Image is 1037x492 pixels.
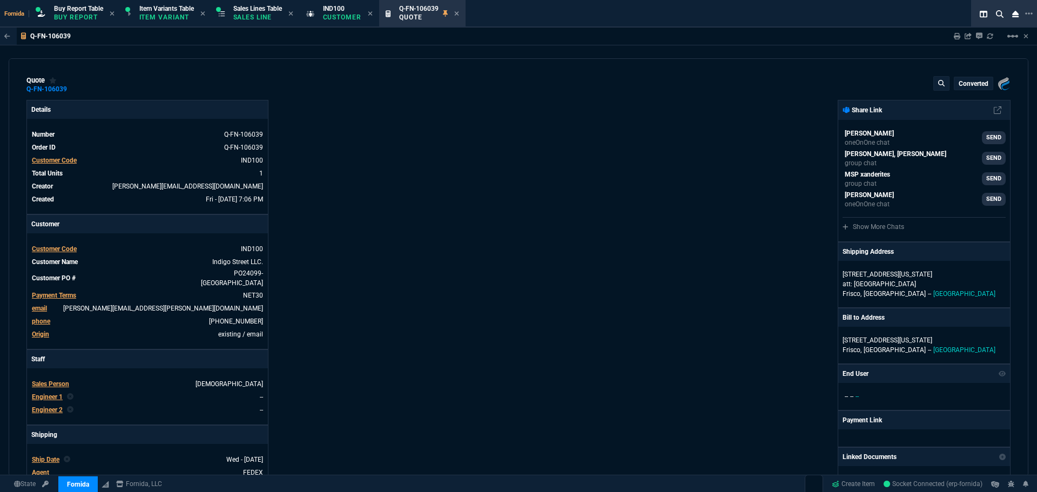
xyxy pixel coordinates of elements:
[843,170,1006,188] a: kantha.kathiravan@fornida.com,Kaleb.Hutchinson@fornida.com,michael.licea@fornida.com,billy.hefner...
[884,479,982,489] a: IR5wBJ-qy7mG_txqAACK
[827,476,879,492] a: Create Item
[32,245,77,253] span: Customer Code
[259,170,263,177] span: 1
[288,10,293,18] nx-icon: Close Tab
[845,129,894,138] p: [PERSON_NAME]
[999,369,1006,379] nx-icon: Show/Hide End User to Customer
[31,168,264,179] tr: undefined
[32,157,77,164] span: Customer Code
[31,467,264,478] tr: undefined
[843,223,904,231] a: Show More Chats
[933,290,995,298] span: [GEOGRAPHIC_DATA]
[233,13,282,22] p: Sales Line
[31,454,264,465] tr: undefined
[845,393,848,400] span: --
[323,5,345,12] span: IND100
[843,247,894,257] p: Shipping Address
[11,479,39,489] a: Global State
[843,335,1006,345] p: [STREET_ADDRESS][US_STATE]
[32,331,49,338] a: Origin
[928,290,931,298] span: --
[212,258,263,266] a: Indigo Street LLC.
[992,8,1008,21] nx-icon: Search
[843,279,1006,289] p: att: [GEOGRAPHIC_DATA]
[32,258,78,266] span: Customer Name
[982,152,1006,165] a: SEND
[845,138,894,147] p: oneOnOne chat
[27,215,268,233] p: Customer
[241,245,263,253] span: IND100
[982,172,1006,185] a: SEND
[243,469,263,476] a: FEDEX
[975,8,992,21] nx-icon: Split Panels
[843,452,897,462] p: Linked Documents
[928,346,931,354] span: --
[843,149,1006,167] a: sarah.costa@fornida.com,seti.shadab@fornida.com
[884,480,982,488] span: Socket Connected (erp-fornida)
[982,193,1006,206] a: SEND
[399,5,439,12] span: Q-FN-106039
[32,393,63,401] span: Engineer 1
[31,392,264,402] tr: undefined
[843,290,861,298] span: Frisco,
[845,179,890,188] p: group chat
[845,159,946,167] p: group chat
[139,5,194,12] span: Item Variants Table
[843,313,885,322] p: Bill to Address
[54,5,103,12] span: Buy Report Table
[27,100,268,119] p: Details
[32,170,63,177] span: Total Units
[32,196,54,203] span: Created
[845,190,894,200] p: [PERSON_NAME]
[31,194,264,205] tr: undefined
[26,76,57,85] div: quote
[843,105,882,115] p: Share Link
[67,392,73,402] nx-icon: Clear selected rep
[64,455,70,464] nx-icon: Clear selected rep
[31,316,264,327] tr: 512-921-7373
[32,469,49,476] span: Agent
[139,13,193,22] p: Item Variant
[110,10,115,18] nx-icon: Close Tab
[845,149,946,159] p: [PERSON_NAME], [PERSON_NAME]
[31,268,264,288] tr: undefined
[1006,30,1019,43] mat-icon: Example home icon
[32,305,47,312] span: email
[31,257,264,267] tr: undefined
[31,303,264,314] tr: cesar.martinez@icodeschool.com
[845,200,894,208] p: oneOnOne chat
[27,350,268,368] p: Staff
[32,183,53,190] span: Creator
[843,415,882,425] p: Payment Link
[26,89,67,90] div: Q-FN-106039
[32,456,59,463] span: Ship Date
[1008,8,1023,21] nx-icon: Close Workbench
[63,305,263,312] a: [PERSON_NAME][EMAIL_ADDRESS][PERSON_NAME][DOMAIN_NAME]
[843,346,861,354] span: Frisco,
[243,292,263,299] a: NET30
[1025,9,1033,19] nx-icon: Open New Tab
[31,181,264,192] tr: undefined
[54,13,103,22] p: Buy Report
[209,318,263,325] a: 512-921-7373
[31,290,264,301] tr: undefined
[31,129,264,140] tr: See Marketplace Order
[39,479,52,489] a: API TOKEN
[196,380,263,388] a: [DEMOGRAPHIC_DATA]
[864,290,926,298] span: [GEOGRAPHIC_DATA]
[32,131,55,138] span: Number
[241,157,263,164] a: IND100
[4,10,29,17] span: Fornida
[32,292,76,299] span: Payment Terms
[27,426,268,444] p: Shipping
[112,183,263,190] span: sarah.costa@fornida.com
[200,10,205,18] nx-icon: Close Tab
[67,405,73,415] nx-icon: Clear selected rep
[224,144,263,151] a: See Marketplace Order
[843,129,1006,147] a: billy.hefner@fornida.com
[31,142,264,153] tr: See Marketplace Order
[933,346,995,354] span: [GEOGRAPHIC_DATA]
[959,79,988,88] p: converted
[32,318,50,325] span: phone
[224,131,263,138] span: See Marketplace Order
